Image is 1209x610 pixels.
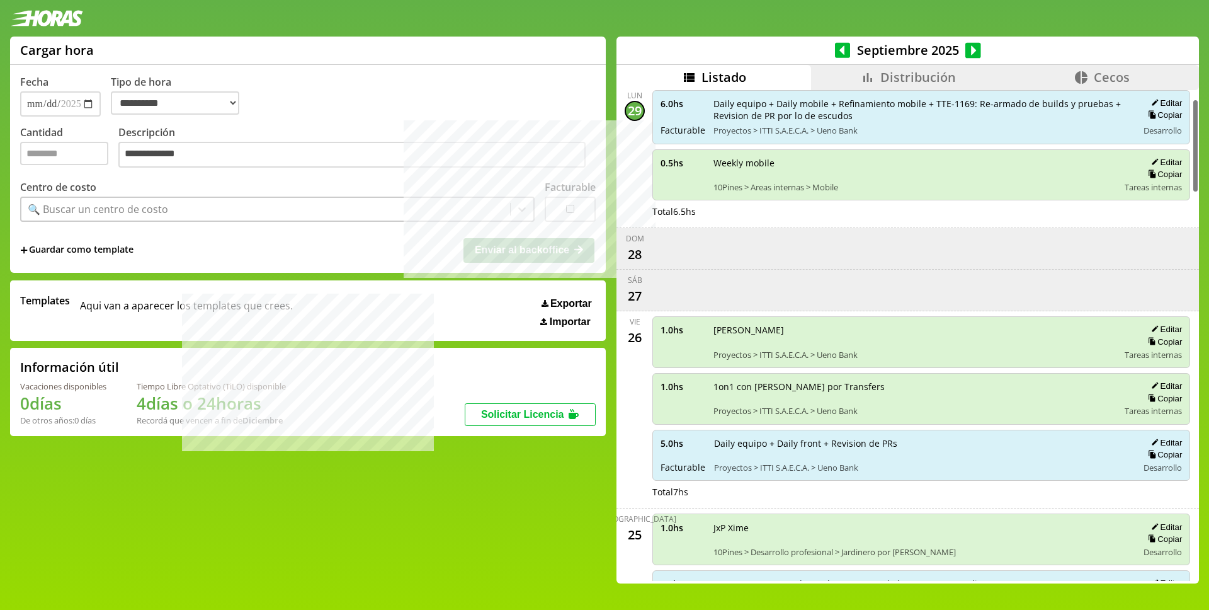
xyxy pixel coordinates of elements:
button: Editar [1147,381,1182,391]
button: Copiar [1144,393,1182,404]
button: Copiar [1144,449,1182,460]
button: Editar [1147,157,1182,168]
h2: Información útil [20,359,119,376]
div: Recordá que vencen a fin de [137,415,286,426]
span: TTE-1320: Arrancando con la estructura de los errores para alias [714,578,1129,590]
span: [PERSON_NAME] [713,324,1116,336]
textarea: Descripción [118,142,586,168]
div: 26 [625,327,645,347]
span: Weekly mobile [713,157,1116,169]
div: vie [630,316,640,327]
div: 27 [625,285,645,306]
button: Editar [1147,437,1182,448]
span: Tareas internas [1125,405,1182,417]
span: Daily equipo + Daily front + Revision de PRs [714,437,1129,449]
div: [DEMOGRAPHIC_DATA] [593,514,676,524]
label: Facturable [545,180,596,194]
span: Importar [550,316,591,328]
span: Septiembre 2025 [850,42,965,59]
div: Vacaciones disponibles [20,381,106,392]
h1: 0 días [20,392,106,415]
span: Cecos [1094,69,1130,86]
div: sáb [628,275,642,285]
span: Proyectos > ITTI S.A.E.C.A. > Ueno Bank [714,462,1129,473]
span: Tareas internas [1125,181,1182,193]
span: 0.5 hs [661,157,705,169]
div: De otros años: 0 días [20,415,106,426]
button: Exportar [538,297,596,310]
span: 1.0 hs [661,381,705,393]
img: logotipo [10,10,83,26]
span: JxP Xime [713,522,1129,534]
button: Copiar [1144,337,1182,347]
span: Proyectos > ITTI S.A.E.C.A. > Ueno Bank [713,405,1116,417]
span: Proyectos > ITTI S.A.E.C.A. > Ueno Bank [713,125,1129,136]
div: 28 [625,244,645,264]
div: Total 7 hs [652,486,1190,498]
button: Editar [1147,98,1182,108]
select: Tipo de hora [111,91,239,115]
span: Listado [701,69,746,86]
button: Copiar [1144,110,1182,120]
span: Desarrollo [1144,546,1182,558]
div: dom [626,233,644,244]
button: Editar [1147,324,1182,335]
button: Editar [1147,522,1182,532]
div: scrollable content [616,90,1199,582]
button: Copiar [1144,169,1182,180]
button: Copiar [1144,534,1182,544]
label: Tipo de hora [111,75,249,117]
label: Fecha [20,75,48,89]
b: Diciembre [242,415,283,426]
span: Facturable [661,124,705,136]
input: Cantidad [20,142,108,165]
span: Exportar [550,298,592,309]
span: Desarrollo [1144,462,1182,473]
div: 29 [625,101,645,121]
button: Editar [1147,578,1182,589]
div: Tiempo Libre Optativo (TiLO) disponible [137,381,286,392]
span: 1.0 hs [661,324,705,336]
span: Daily equipo + Daily mobile + Refinamiento mobile + TTE-1169: Re-armado de builds y pruebas + Rev... [713,98,1129,122]
span: Distribución [880,69,956,86]
h1: 4 días o 24 horas [137,392,286,415]
label: Centro de costo [20,180,96,194]
label: Cantidad [20,125,118,171]
span: Aqui van a aparecer los templates que crees. [80,294,293,328]
div: 🔍 Buscar un centro de costo [28,202,168,216]
span: 3.0 hs [661,578,705,590]
label: Descripción [118,125,596,171]
div: lun [627,90,642,101]
div: 25 [625,524,645,544]
span: 1on1 con [PERSON_NAME] por Transfers [713,381,1116,393]
span: + [20,243,28,257]
span: Solicitar Licencia [481,409,564,420]
span: 10Pines > Desarrollo profesional > Jardinero por [PERSON_NAME] [713,546,1129,558]
span: 10Pines > Areas internas > Mobile [713,181,1116,193]
span: 5.0 hs [661,437,705,449]
span: Tareas internas [1125,349,1182,360]
h1: Cargar hora [20,42,94,59]
span: Desarrollo [1144,125,1182,136]
span: Proyectos > ITTI S.A.E.C.A. > Ueno Bank [713,349,1116,360]
div: Total 6.5 hs [652,205,1190,217]
span: 6.0 hs [661,98,705,110]
span: +Guardar como template [20,243,133,257]
button: Solicitar Licencia [465,403,596,426]
span: Templates [20,294,70,308]
span: Facturable [661,461,705,473]
span: 1.0 hs [661,522,705,534]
